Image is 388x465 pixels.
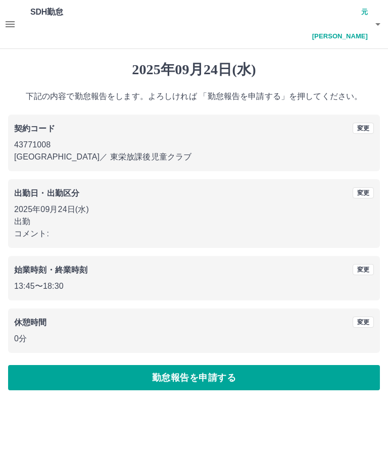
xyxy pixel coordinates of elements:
p: コメント: [14,228,374,240]
b: 出勤日・出勤区分 [14,189,79,197]
button: 変更 [353,317,374,328]
p: 出勤 [14,216,374,228]
p: 0分 [14,333,374,345]
b: 契約コード [14,124,55,133]
b: 始業時刻・終業時刻 [14,266,87,274]
p: 13:45 〜 18:30 [14,280,374,292]
b: 休憩時間 [14,318,47,327]
button: 勤怠報告を申請する [8,365,380,390]
p: 2025年09月24日(水) [14,203,374,216]
button: 変更 [353,123,374,134]
button: 変更 [353,187,374,198]
p: [GEOGRAPHIC_DATA] ／ 東栄放課後児童クラブ [14,151,374,163]
p: 43771008 [14,139,374,151]
h1: 2025年09月24日(水) [8,61,380,78]
button: 変更 [353,264,374,275]
p: 下記の内容で勤怠報告をします。よろしければ 「勤怠報告を申請する」を押してください。 [8,90,380,102]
